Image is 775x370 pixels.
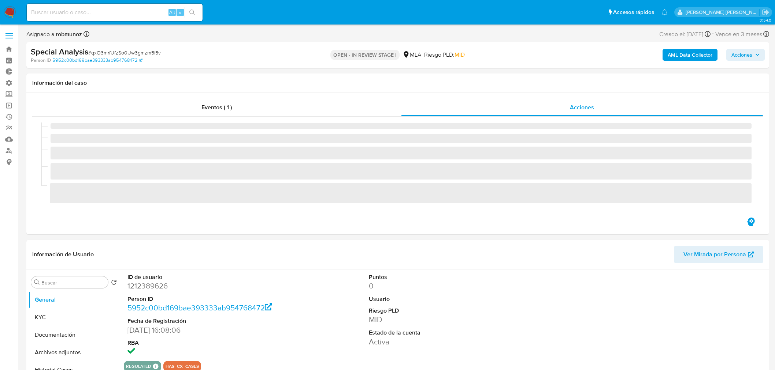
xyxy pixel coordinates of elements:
[28,309,120,326] button: KYC
[127,281,281,291] dd: 1212389626
[369,281,522,291] dd: 0
[762,8,770,16] a: Salir
[127,302,272,313] a: 5952c00bd169bae393333ab954768472
[179,9,181,16] span: s
[32,251,94,258] h1: Información de Usuario
[403,51,421,59] div: MLA
[185,7,200,18] button: search-icon
[674,246,763,263] button: Ver Mirada por Persona
[683,246,746,263] span: Ver Mirada por Persona
[369,273,522,281] dt: Puntos
[51,123,752,129] span: ‌
[369,337,522,347] dd: Activa
[570,103,594,112] span: Acciones
[27,8,203,17] input: Buscar usuario o caso...
[369,295,522,303] dt: Usuario
[686,9,760,16] p: roberto.munoz@mercadolibre.com
[28,326,120,344] button: Documentación
[455,50,465,59] span: MID
[663,49,717,61] button: AML Data Collector
[31,46,88,57] b: Special Analysis
[88,49,161,56] span: # qxO3mrfUfzSo0Uw3gmzm5i5v
[715,30,762,38] span: Vence en 3 meses
[54,30,82,38] b: robmunoz
[31,57,51,64] b: Person ID
[26,30,82,38] span: Asignado a
[51,134,752,143] span: ‌
[169,9,175,16] span: Alt
[166,365,199,368] button: has_cx_cases
[731,49,752,61] span: Acciones
[127,273,281,281] dt: ID de usuario
[28,344,120,361] button: Archivos adjuntos
[52,57,142,64] a: 5952c00bd169bae393333ab954768472
[51,163,752,180] span: ‌
[330,50,400,60] p: OPEN - IN REVIEW STAGE I
[369,314,522,325] dd: MID
[51,147,752,159] span: ‌
[127,295,281,303] dt: Person ID
[126,365,151,368] button: regulated
[127,317,281,325] dt: Fecha de Registración
[424,51,465,59] span: Riesgo PLD:
[712,29,714,39] span: -
[369,329,522,337] dt: Estado de la cuenta
[28,291,120,309] button: General
[726,49,765,61] button: Acciones
[34,279,40,285] button: Buscar
[111,279,117,287] button: Volver al orden por defecto
[613,8,654,16] span: Accesos rápidos
[127,325,281,335] dd: [DATE] 16:08:06
[127,339,281,347] dt: RBA
[201,103,232,112] span: Eventos ( 1 )
[659,29,711,39] div: Creado el: [DATE]
[668,49,712,61] b: AML Data Collector
[41,279,105,286] input: Buscar
[50,183,752,203] span: ‌
[32,79,763,87] h1: Información del caso
[369,307,522,315] dt: Riesgo PLD
[661,9,668,15] a: Notificaciones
